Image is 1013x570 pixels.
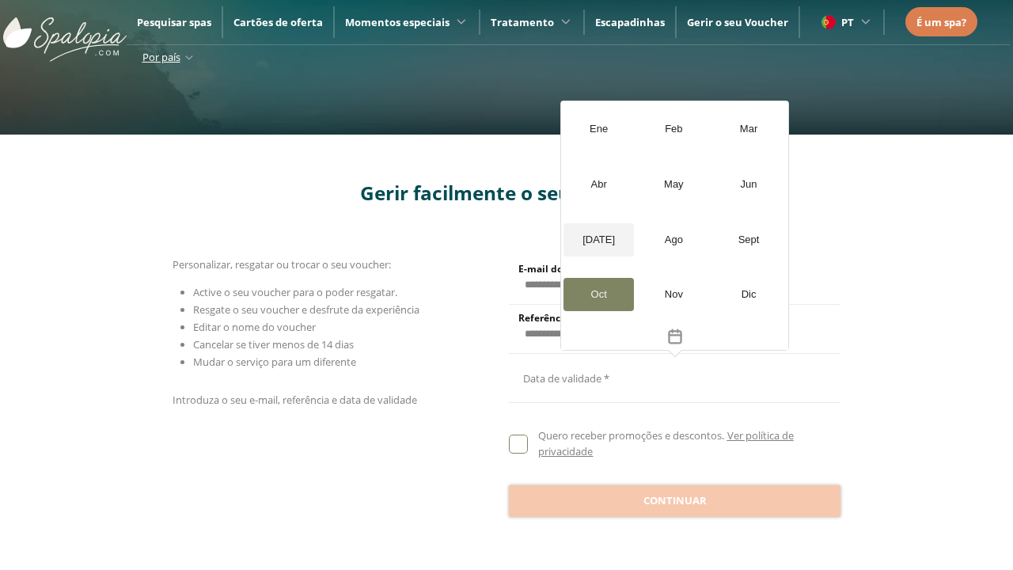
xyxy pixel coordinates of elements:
[173,257,391,272] span: Personalizar, resgatar ou trocar o seu voucher:
[193,337,354,351] span: Cancelar se tiver menos de 14 dias
[142,50,180,64] span: Por país
[233,15,323,29] a: Cartões de oferta
[714,112,784,146] div: Mar
[538,428,724,443] span: Quero receber promoções e descontos.
[714,223,784,256] div: Sept
[639,168,709,201] div: May
[137,15,211,29] a: Pesquisar spas
[360,180,654,206] span: Gerir facilmente o seu voucher
[193,355,356,369] span: Mudar o serviço para um diferente
[687,15,788,29] a: Gerir o seu Voucher
[173,393,417,407] span: Introduza o seu e-mail, referência e data de validade
[563,278,634,311] div: Oct
[714,278,784,311] div: Dic
[193,302,419,317] span: Resgate o seu voucher e desfrute da experiência
[916,13,966,31] a: É um spa?
[561,322,788,350] button: Toggle overlay
[639,112,709,146] div: Feb
[639,278,709,311] div: Nov
[509,485,840,517] button: Continuar
[3,2,127,62] img: ImgLogoSpalopia.BvClDcEz.svg
[538,428,793,458] a: Ver política de privacidade
[193,285,397,299] span: Active o seu voucher para o poder resgatar.
[643,493,707,509] span: Continuar
[595,15,665,29] a: Escapadinhas
[714,168,784,201] div: Jun
[916,15,966,29] span: É um spa?
[563,112,634,146] div: Ene
[563,168,634,201] div: Abr
[193,320,316,334] span: Editar o nome do voucher
[563,223,634,256] div: [DATE]
[639,223,709,256] div: Ago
